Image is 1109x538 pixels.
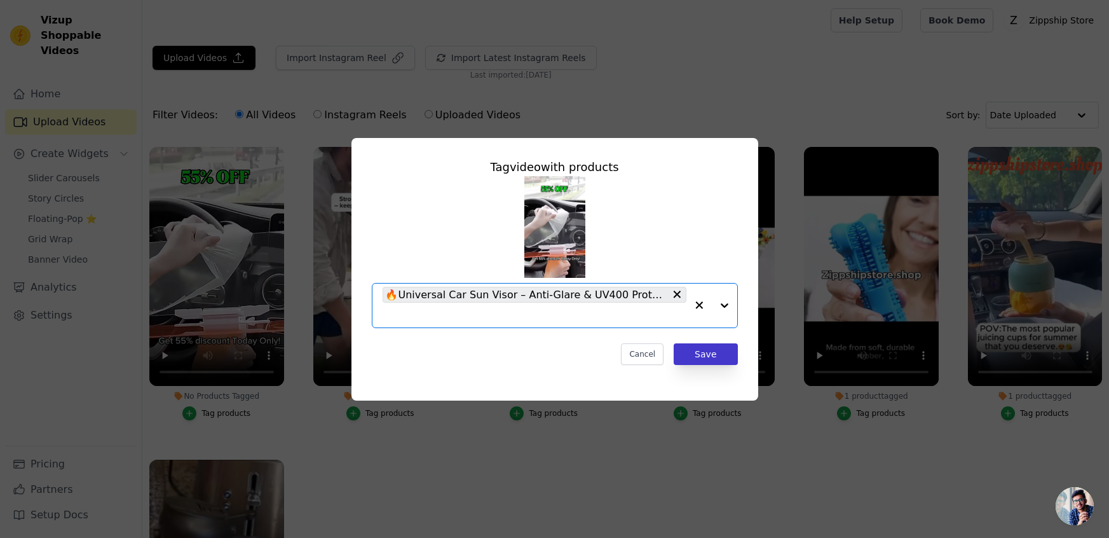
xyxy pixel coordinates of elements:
[372,158,738,176] div: Tag video with products
[674,343,737,365] button: Save
[524,176,585,278] img: tn-5073d89b5b074f4892d704236c96a3aa.png
[621,343,663,365] button: Cancel
[386,287,668,303] span: 🔥Universal Car Sun Visor – Anti-Glare & UV400 Protection for Safer, Clearer Driving
[1056,487,1094,525] a: Open chat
